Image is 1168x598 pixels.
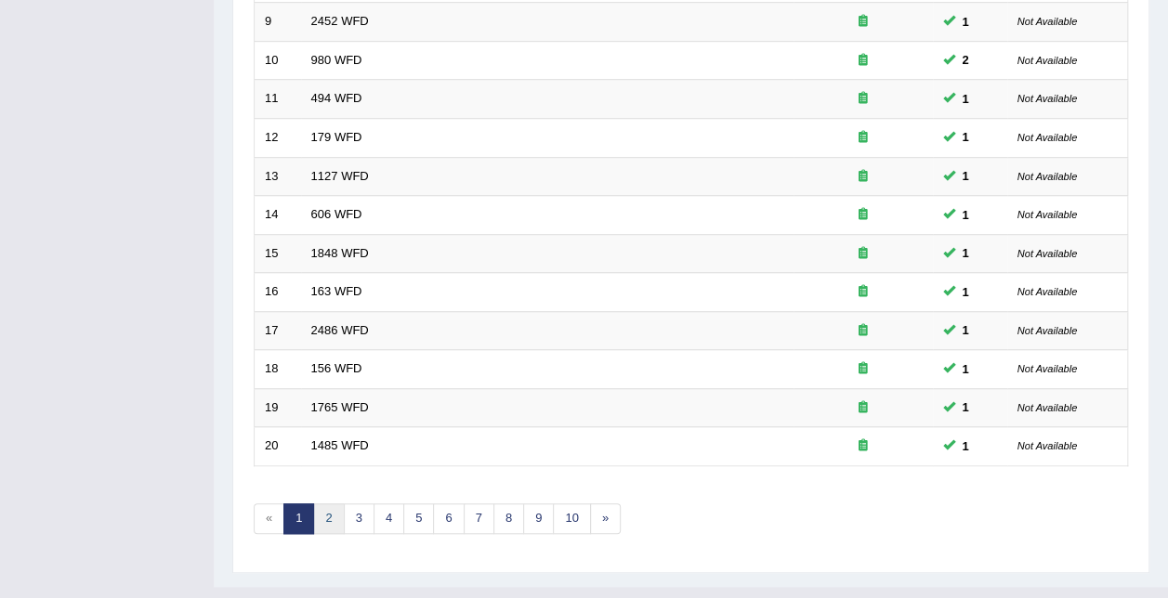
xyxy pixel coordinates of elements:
[311,323,369,337] a: 2486 WFD
[313,503,344,534] a: 2
[804,283,923,301] div: Exam occurring question
[255,350,301,389] td: 18
[403,503,434,534] a: 5
[1017,16,1077,27] small: Not Available
[1017,55,1077,66] small: Not Available
[553,503,590,534] a: 10
[590,503,621,534] a: »
[1017,132,1077,143] small: Not Available
[493,503,524,534] a: 8
[311,400,369,414] a: 1765 WFD
[804,399,923,417] div: Exam occurring question
[1017,171,1077,182] small: Not Available
[804,360,923,378] div: Exam occurring question
[311,207,362,221] a: 606 WFD
[955,205,977,225] span: You can still take this question
[955,12,977,32] span: You can still take this question
[1017,248,1077,259] small: Not Available
[955,166,977,186] span: You can still take this question
[311,53,362,67] a: 980 WFD
[955,127,977,147] span: You can still take this question
[804,437,923,455] div: Exam occurring question
[804,90,923,108] div: Exam occurring question
[311,284,362,298] a: 163 WFD
[311,91,362,105] a: 494 WFD
[804,168,923,186] div: Exam occurring question
[255,427,301,466] td: 20
[254,503,284,534] span: «
[255,388,301,427] td: 19
[311,361,362,375] a: 156 WFD
[311,169,369,183] a: 1127 WFD
[804,13,923,31] div: Exam occurring question
[955,243,977,263] span: You can still take this question
[255,3,301,42] td: 9
[1017,209,1077,220] small: Not Available
[433,503,464,534] a: 6
[255,234,301,273] td: 15
[255,273,301,312] td: 16
[311,14,369,28] a: 2452 WFD
[955,320,977,340] span: You can still take this question
[255,118,301,157] td: 12
[374,503,404,534] a: 4
[955,282,977,302] span: You can still take this question
[804,52,923,70] div: Exam occurring question
[255,196,301,235] td: 14
[804,245,923,263] div: Exam occurring question
[1017,363,1077,374] small: Not Available
[1017,402,1077,413] small: Not Available
[804,206,923,224] div: Exam occurring question
[464,503,494,534] a: 7
[1017,286,1077,297] small: Not Available
[804,322,923,340] div: Exam occurring question
[1017,440,1077,451] small: Not Available
[1017,93,1077,104] small: Not Available
[804,129,923,147] div: Exam occurring question
[255,157,301,196] td: 13
[1017,325,1077,336] small: Not Available
[311,130,362,144] a: 179 WFD
[955,397,977,417] span: You can still take this question
[283,503,314,534] a: 1
[255,311,301,350] td: 17
[955,89,977,109] span: You can still take this question
[523,503,554,534] a: 9
[311,246,369,260] a: 1848 WFD
[255,41,301,80] td: 10
[955,436,977,456] span: You can still take this question
[955,50,977,70] span: You can still take this question
[344,503,374,534] a: 3
[255,80,301,119] td: 11
[955,359,977,379] span: You can still take this question
[311,438,369,452] a: 1485 WFD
